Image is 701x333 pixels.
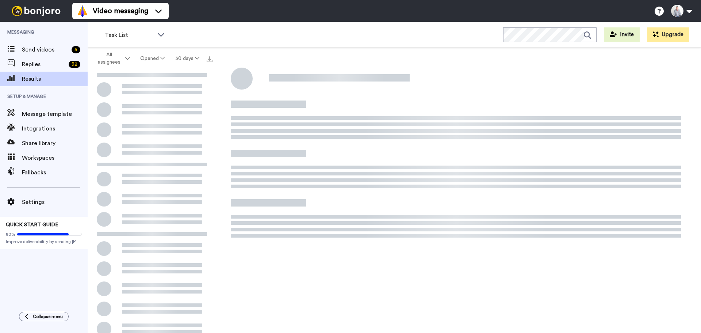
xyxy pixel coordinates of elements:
span: Replies [22,60,66,69]
img: bj-logo-header-white.svg [9,6,64,16]
span: Fallbacks [22,168,88,177]
span: All assignees [94,51,124,66]
span: Share library [22,139,88,148]
button: Invite [604,27,640,42]
span: Settings [22,198,88,207]
span: 80% [6,231,15,237]
button: Upgrade [647,27,689,42]
img: vm-color.svg [77,5,88,17]
button: Export all results that match these filters now. [204,53,215,64]
button: 30 days [170,52,204,65]
span: Video messaging [93,6,148,16]
span: Integrations [22,124,88,133]
button: Collapse menu [19,312,69,321]
span: Results [22,75,88,83]
span: Workspaces [22,154,88,162]
span: Collapse menu [33,314,63,319]
span: QUICK START GUIDE [6,222,58,227]
span: Message template [22,110,88,118]
button: All assignees [89,48,135,69]
img: export.svg [207,56,212,62]
span: Improve deliverability by sending [PERSON_NAME]’s from your own email [6,239,82,245]
span: Send videos [22,45,69,54]
div: 92 [69,61,80,68]
button: Opened [135,52,170,65]
span: Task List [105,31,154,39]
div: 5 [72,46,80,53]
